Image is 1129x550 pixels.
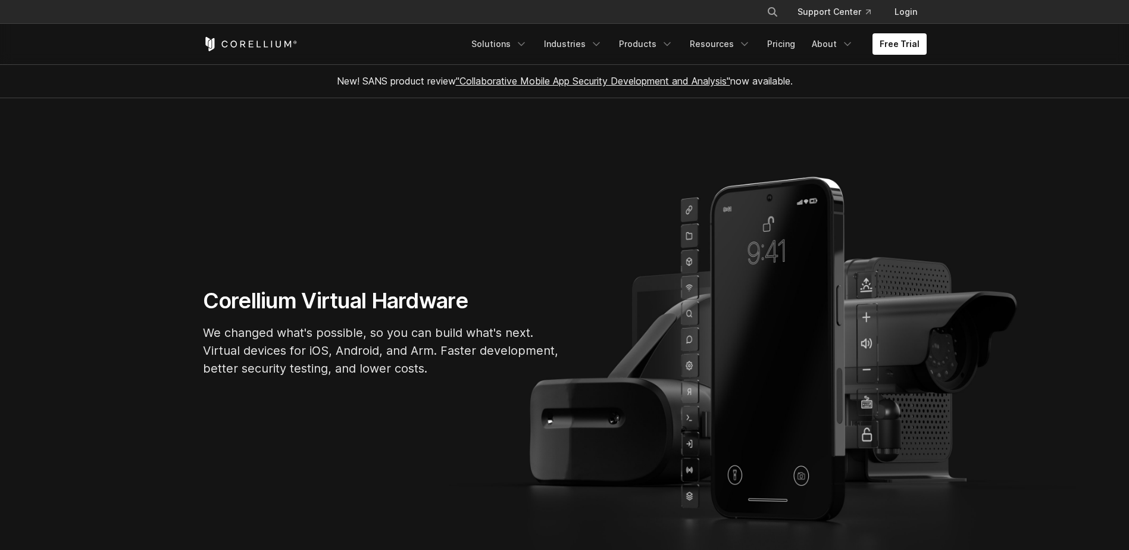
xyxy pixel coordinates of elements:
span: New! SANS product review now available. [337,75,793,87]
a: Products [612,33,680,55]
a: Login [885,1,927,23]
a: Pricing [760,33,802,55]
div: Navigation Menu [464,33,927,55]
div: Navigation Menu [752,1,927,23]
a: Support Center [788,1,880,23]
button: Search [762,1,783,23]
h1: Corellium Virtual Hardware [203,287,560,314]
a: Corellium Home [203,37,298,51]
a: "Collaborative Mobile App Security Development and Analysis" [456,75,730,87]
a: Industries [537,33,609,55]
a: Free Trial [872,33,927,55]
p: We changed what's possible, so you can build what's next. Virtual devices for iOS, Android, and A... [203,324,560,377]
a: Solutions [464,33,534,55]
a: Resources [683,33,758,55]
a: About [805,33,861,55]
